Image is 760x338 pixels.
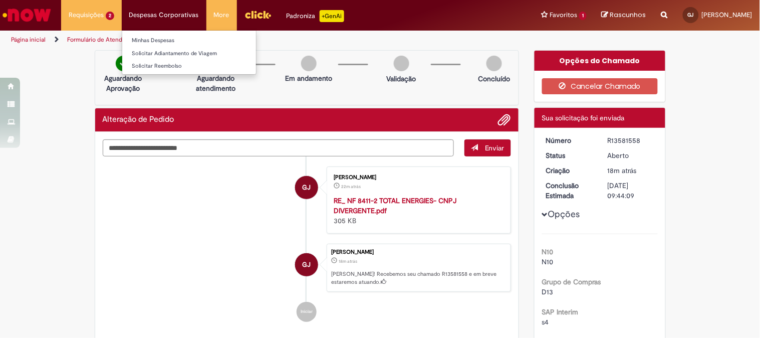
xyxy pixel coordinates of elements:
div: R13581558 [608,135,654,145]
span: Enviar [485,143,504,152]
dt: Criação [539,165,600,176]
span: 1 [579,12,587,20]
span: GJ [303,176,311,200]
b: N10 [542,247,554,256]
div: Aberto [608,150,654,160]
div: Padroniza [287,10,344,22]
span: 18m atrás [339,258,357,264]
dt: Número [539,135,600,145]
a: Solicitar Adiantamento de Viagem [122,48,256,59]
span: 18m atrás [608,166,637,175]
img: check-circle-green.png [116,56,131,71]
ul: Trilhas de página [8,31,499,49]
dt: Status [539,150,600,160]
p: [PERSON_NAME]! Recebemos seu chamado R13581558 e em breve estaremos atuando. [331,270,505,286]
time: 30/09/2025 13:44:03 [608,166,637,175]
span: Rascunhos [610,10,646,20]
a: Minhas Despesas [122,35,256,46]
ul: Histórico de tíquete [103,156,512,332]
img: img-circle-grey.png [301,56,317,71]
div: Opções do Chamado [535,51,665,71]
a: Solicitar Reembolso [122,61,256,72]
dt: Conclusão Estimada [539,181,600,201]
div: [DATE] 09:44:09 [608,181,654,201]
div: [PERSON_NAME] [334,175,500,181]
div: 30/09/2025 13:44:03 [608,165,654,176]
li: Geraldo Ferreira Dos Santos Junior [103,244,512,292]
span: 22m atrás [341,184,361,190]
span: GJ [688,12,694,18]
button: Adicionar anexos [498,113,511,126]
ul: Despesas Corporativas [122,30,257,75]
span: More [214,10,229,20]
img: img-circle-grey.png [394,56,409,71]
b: SAP Interim [542,307,579,316]
div: Geraldo Ferreira Dos Santos Junior [295,176,318,199]
p: Em andamento [285,73,332,83]
button: Enviar [464,139,511,156]
a: Formulário de Atendimento [67,36,141,44]
p: Aguardando atendimento [192,73,240,93]
span: GJ [303,253,311,277]
div: Geraldo Ferreira Dos Santos Junior [295,253,318,276]
span: s4 [542,317,549,326]
p: Concluído [478,74,510,84]
div: 305 KB [334,196,500,226]
img: img-circle-grey.png [486,56,502,71]
p: Aguardando Aprovação [99,73,148,93]
a: Rascunhos [602,11,646,20]
span: [PERSON_NAME] [702,11,752,19]
h2: Alteração de Pedido Histórico de tíquete [103,115,174,124]
a: Página inicial [11,36,46,44]
span: N10 [542,257,554,266]
p: +GenAi [320,10,344,22]
span: Favoritos [550,10,577,20]
b: Grupo de Compras [542,277,601,286]
img: click_logo_yellow_360x200.png [244,7,272,22]
div: [PERSON_NAME] [331,249,505,255]
p: Validação [387,74,416,84]
span: 2 [106,12,114,20]
span: Sua solicitação foi enviada [542,113,625,122]
button: Cancelar Chamado [542,78,658,94]
span: Despesas Corporativas [129,10,199,20]
img: ServiceNow [1,5,53,25]
span: Requisições [69,10,104,20]
time: 30/09/2025 13:40:16 [341,184,361,190]
span: D13 [542,287,554,296]
time: 30/09/2025 13:44:03 [339,258,357,264]
textarea: Digite sua mensagem aqui... [103,139,454,156]
a: RE_ NF 8411-2 TOTAL ENERGIES- CNPJ DIVERGENTE.pdf [334,196,456,215]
